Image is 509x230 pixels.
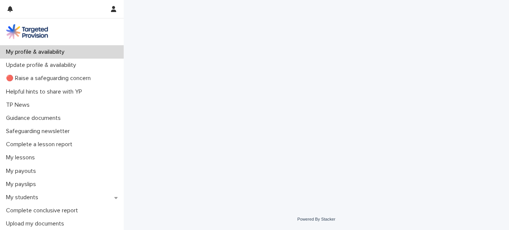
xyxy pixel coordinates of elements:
[3,168,42,175] p: My payouts
[3,88,88,95] p: Helpful hints to share with YP
[3,154,41,161] p: My lessons
[6,24,48,39] img: M5nRWzHhSzIhMunXDL62
[297,217,335,221] a: Powered By Stacker
[3,207,84,214] p: Complete conclusive report
[3,141,78,148] p: Complete a lesson report
[3,62,82,69] p: Update profile & availability
[3,101,36,109] p: TP News
[3,194,44,201] p: My students
[3,181,42,188] p: My payslips
[3,128,76,135] p: Safeguarding newsletter
[3,75,97,82] p: 🔴 Raise a safeguarding concern
[3,115,67,122] p: Guidance documents
[3,220,70,227] p: Upload my documents
[3,48,70,56] p: My profile & availability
